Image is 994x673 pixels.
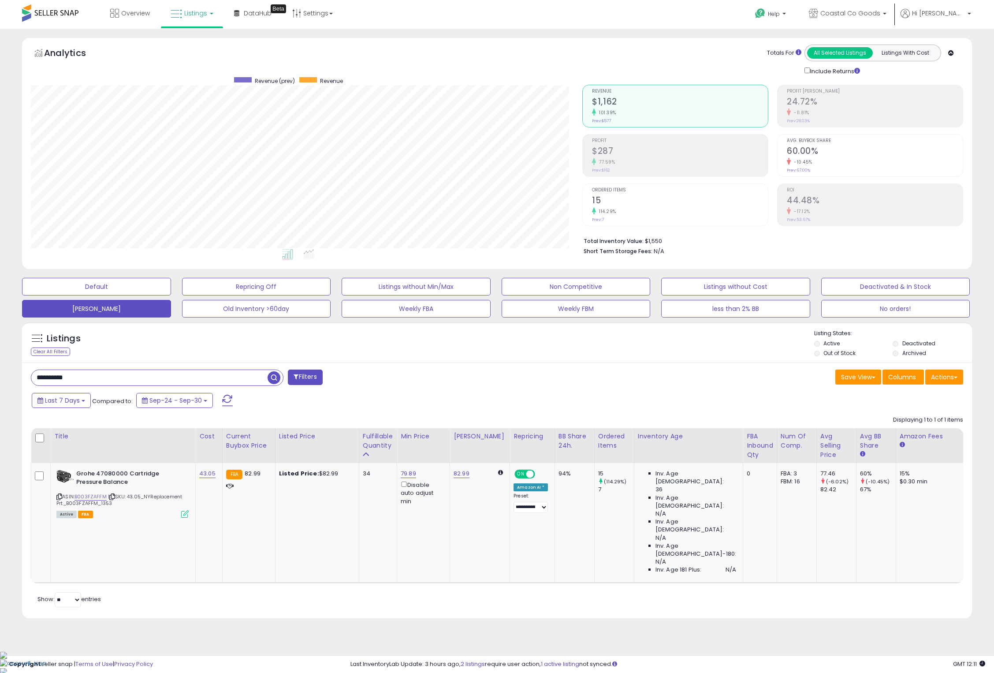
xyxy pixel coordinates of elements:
h2: 24.72% [787,97,963,108]
small: -17.12% [791,208,810,215]
small: Avg BB Share. [860,450,865,458]
span: Profit [592,138,768,143]
div: [PERSON_NAME] [454,432,506,441]
div: Clear All Filters [31,348,70,356]
small: Prev: 67.00% [787,168,810,173]
label: Deactivated [902,340,935,347]
small: 77.59% [596,159,615,165]
a: 82.99 [454,469,469,478]
span: ON [515,471,526,478]
div: Listed Price [279,432,355,441]
small: (-10.45%) [866,478,890,485]
small: 101.39% [596,109,616,116]
div: ASIN: [56,470,189,517]
small: Amazon Fees. [900,441,905,449]
label: Out of Stock [823,349,856,357]
div: Cost [199,432,219,441]
div: 34 [363,470,390,478]
button: Listings without Min/Max [342,278,491,295]
button: No orders! [821,300,970,318]
button: Save View [835,370,881,385]
span: Inv. Age [DEMOGRAPHIC_DATA]: [655,470,736,486]
div: 7 [598,486,634,494]
a: 43.05 [199,469,216,478]
button: Actions [925,370,963,385]
span: Inv. Age 181 Plus: [655,566,702,574]
button: Weekly FBM [502,300,651,318]
small: Prev: $577 [592,118,611,123]
b: Grohe 47080000 Cartridge Pressure Balance [76,470,183,488]
div: Include Returns [798,66,871,76]
small: FBA [226,470,242,479]
span: N/A [655,558,666,566]
div: 94% [558,470,588,478]
div: Repricing [514,432,551,441]
div: Displaying 1 to 1 of 1 items [893,416,963,424]
div: Disable auto adjust min [401,480,443,505]
button: Deactivated & In Stock [821,278,970,295]
span: Coastal Co Goods [820,9,880,18]
button: Sep-24 - Sep-30 [136,393,213,408]
span: Help [768,10,780,18]
span: Listings [184,9,207,18]
a: 79.89 [401,469,416,478]
h2: 60.00% [787,146,963,158]
div: Avg Selling Price [820,432,853,460]
span: Overview [121,9,150,18]
span: ROI [787,188,963,193]
button: less than 2% BB [661,300,810,318]
h2: 15 [592,195,768,207]
a: Help [748,1,795,29]
span: Revenue (prev) [255,77,295,85]
div: 15% [900,470,973,478]
small: Prev: 7 [592,217,604,222]
div: 82.42 [820,486,856,494]
div: Inventory Age [638,432,739,441]
span: OFF [534,471,548,478]
div: Title [54,432,192,441]
h5: Listings [47,333,81,345]
div: Preset: [514,493,548,513]
div: Min Price [401,432,446,441]
small: Prev: 53.67% [787,217,810,222]
small: Prev: $162 [592,168,610,173]
div: 77.46 [820,470,856,478]
span: Sep-24 - Sep-30 [149,396,202,405]
a: Hi [PERSON_NAME] [901,9,971,29]
div: Totals For [767,49,801,57]
button: [PERSON_NAME] [22,300,171,318]
b: Total Inventory Value: [584,237,644,245]
div: $0.30 min [900,478,973,486]
div: 60% [860,470,896,478]
li: $1,550 [584,235,957,246]
i: Get Help [755,8,766,19]
p: Listing States: [814,329,972,338]
span: DataHub [244,9,272,18]
b: Listed Price: [279,469,319,478]
button: Non Competitive [502,278,651,295]
div: BB Share 24h. [558,432,591,450]
div: FBM: 16 [781,478,810,486]
div: Tooltip anchor [271,4,286,13]
span: N/A [655,510,666,518]
button: Old Inventory >60day [182,300,331,318]
div: FBA inbound Qty [747,432,773,460]
div: 15 [598,470,634,478]
span: Show: entries [37,595,101,603]
span: Inv. Age [DEMOGRAPHIC_DATA]: [655,518,736,534]
span: N/A [726,566,736,574]
h2: 44.48% [787,195,963,207]
div: Current Buybox Price [226,432,272,450]
span: FBA [78,511,93,518]
button: Filters [288,370,322,385]
span: N/A [654,247,664,255]
button: Repricing Off [182,278,331,295]
div: 0 [747,470,770,478]
a: B003FZAFFM [74,493,107,501]
h2: $1,162 [592,97,768,108]
button: Listings With Cost [872,47,938,59]
span: Inv. Age [DEMOGRAPHIC_DATA]-180: [655,542,736,558]
label: Active [823,340,840,347]
h2: $287 [592,146,768,158]
span: Inv. Age [DEMOGRAPHIC_DATA]: [655,494,736,510]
